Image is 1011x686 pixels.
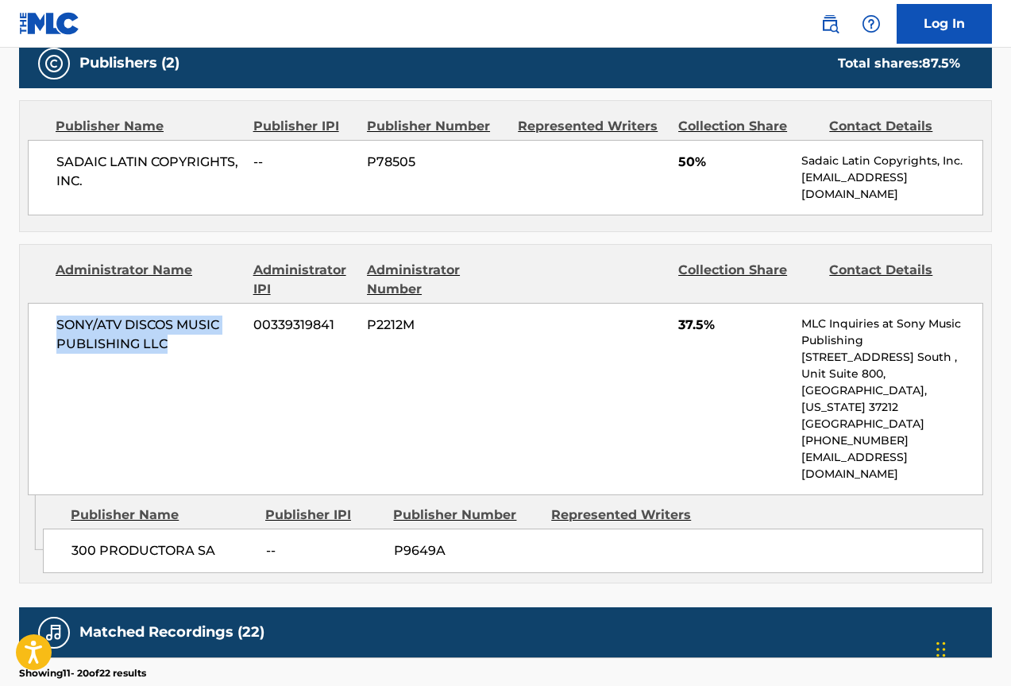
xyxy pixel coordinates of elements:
span: 50% [678,153,789,172]
p: [EMAIL_ADDRESS][DOMAIN_NAME] [801,169,982,203]
img: Matched Recordings [44,623,64,642]
span: 87.5 % [922,56,960,71]
img: search [820,14,839,33]
div: Help [855,8,887,40]
div: Contact Details [829,117,968,136]
p: MLC Inquiries at Sony Music Publishing [801,316,982,349]
span: SADAIC LATIN COPYRIGHTS, INC. [56,153,241,191]
div: Publisher Name [56,117,241,136]
p: [GEOGRAPHIC_DATA] [801,416,982,432]
div: Widget de chat [932,610,1011,686]
div: Administrator IPI [253,261,355,299]
img: MLC Logo [19,12,80,35]
p: Sadaic Latin Copyrights, Inc. [801,153,982,169]
p: Showing 11 - 20 of 22 results [19,666,146,680]
span: SONY/ATV DISCOS MUSIC PUBLISHING LLC [56,316,241,354]
span: -- [266,541,382,560]
iframe: Chat Widget [932,610,1011,686]
a: Log In [897,4,992,44]
div: Publisher Name [71,506,253,525]
span: -- [253,153,355,172]
div: Represented Writers [518,117,666,136]
span: 00339319841 [253,316,355,335]
span: P9649A [394,541,539,560]
p: [GEOGRAPHIC_DATA], [US_STATE] 37212 [801,382,982,416]
div: Arrastrar [936,626,946,673]
p: [PHONE_NUMBER] [801,432,982,449]
div: Contact Details [829,261,968,299]
div: Publisher IPI [265,506,381,525]
img: help [862,14,881,33]
span: 37.5% [678,316,789,335]
a: Public Search [814,8,846,40]
div: Administrator Name [56,261,241,299]
div: Collection Share [678,117,817,136]
div: Represented Writers [551,506,697,525]
span: P2212M [367,316,506,335]
span: 300 PRODUCTORA SA [71,541,253,560]
div: Collection Share [678,261,817,299]
div: Publisher Number [367,117,506,136]
div: Administrator Number [367,261,506,299]
div: Total shares: [838,54,960,73]
h5: Publishers (2) [79,54,179,72]
p: [STREET_ADDRESS] South , Unit Suite 800, [801,349,982,382]
div: Publisher Number [393,506,539,525]
div: Publisher IPI [253,117,355,136]
p: [EMAIL_ADDRESS][DOMAIN_NAME] [801,449,982,483]
img: Publishers [44,54,64,73]
span: P78505 [367,153,506,172]
h5: Matched Recordings (22) [79,623,264,641]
